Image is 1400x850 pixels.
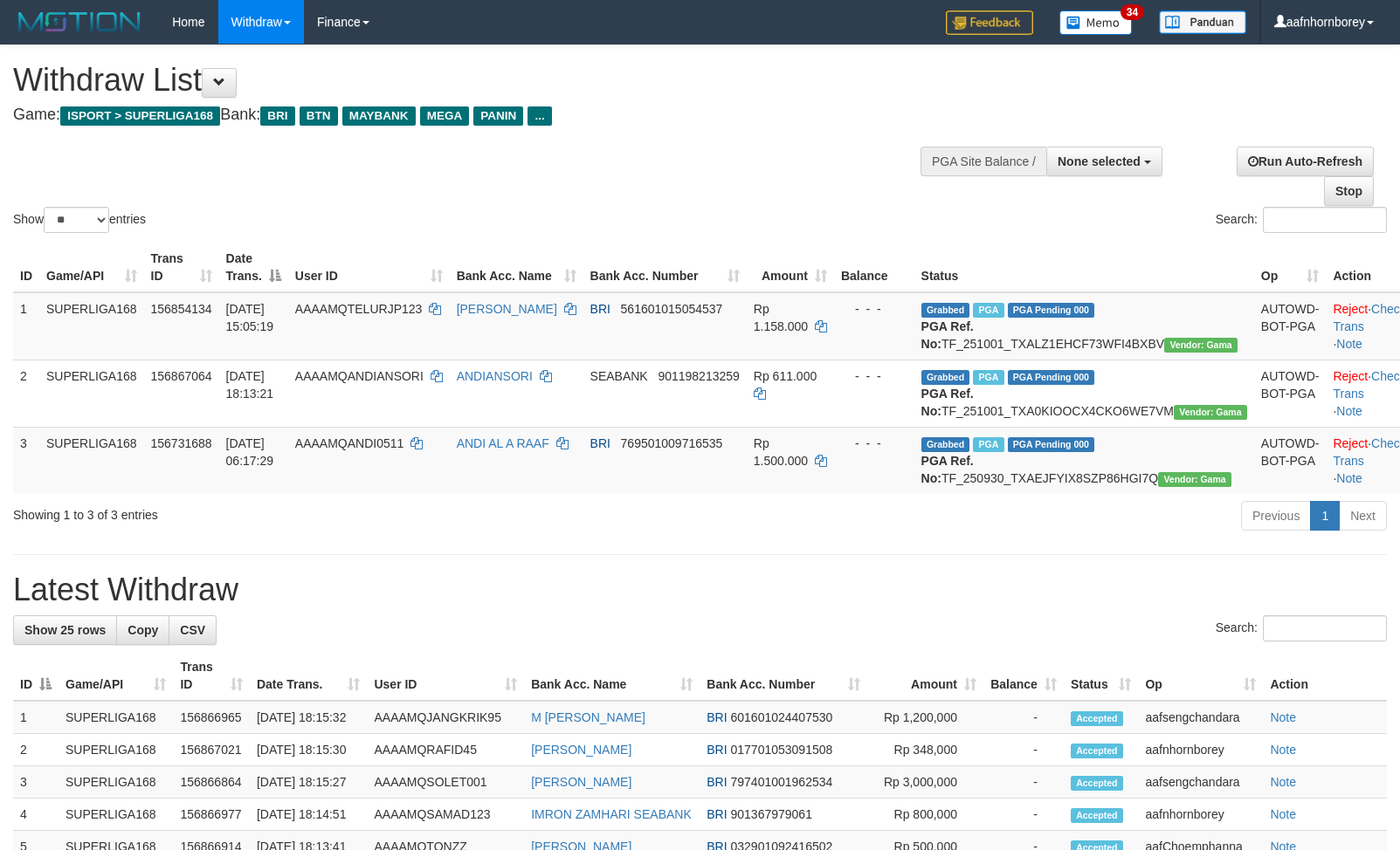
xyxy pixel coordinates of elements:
span: Rp 611.000 [754,369,817,383]
th: Game/API: activate to sort column ascending [39,243,144,292]
span: [DATE] 18:13:21 [226,369,274,401]
td: [DATE] 18:15:32 [250,701,367,734]
th: User ID: activate to sort column ascending [288,243,450,292]
span: Rp 1.158.000 [754,302,808,333]
th: Balance: activate to sort column ascending [983,651,1064,701]
span: BRI [707,775,727,789]
span: BRI [707,743,727,757]
a: M [PERSON_NAME] [531,710,645,724]
span: 156854134 [151,302,212,316]
a: Note [1336,404,1362,418]
th: Amount: activate to sort column ascending [867,651,983,701]
span: PGA Pending [1008,370,1095,385]
span: BRI [590,436,610,450]
span: Grabbed [921,370,970,385]
span: Vendor URL: https://trx31.1velocity.biz [1164,338,1238,353]
span: Grabbed [921,437,970,452]
td: AAAAMQJANGKRIK95 [367,701,524,734]
div: - - - [841,435,907,452]
td: TF_250930_TXAEJFYIX8SZP86HGI7Q [914,427,1254,494]
td: 2 [13,734,59,766]
a: ANDIANSORI [457,369,533,383]
span: Accepted [1071,744,1123,758]
a: Note [1270,710,1296,724]
td: TF_251001_TXA0KIOOCX4CKO6WE7VM [914,360,1254,427]
td: - [983,734,1064,766]
th: Game/API: activate to sort column ascending [59,651,173,701]
td: AUTOWD-BOT-PGA [1254,360,1327,427]
span: BRI [707,710,727,724]
span: Copy [128,623,158,637]
td: [DATE] 18:15:30 [250,734,367,766]
span: [DATE] 06:17:29 [226,436,274,468]
a: Note [1336,337,1362,351]
td: SUPERLIGA168 [59,734,173,766]
td: AAAAMQSOLET001 [367,766,524,799]
h4: Game: Bank: [13,106,916,124]
span: Accepted [1071,711,1123,726]
td: SUPERLIGA168 [59,766,173,799]
th: ID: activate to sort column descending [13,651,59,701]
span: Rp 1.500.000 [754,436,808,468]
td: AUTOWD-BOT-PGA [1254,427,1327,494]
span: Marked by aafsengchandara [973,303,1003,318]
span: None selected [1058,154,1141,168]
td: 156866965 [173,701,250,734]
td: SUPERLIGA168 [59,799,173,831]
a: Show 25 rows [13,615,117,645]
td: 3 [13,766,59,799]
th: Trans ID: activate to sort column ascending [173,651,250,701]
th: Status: activate to sort column ascending [1064,651,1139,701]
img: MOTION_logo.png [13,9,146,35]
a: [PERSON_NAME] [531,775,631,789]
span: BRI [707,807,727,821]
b: PGA Ref. No: [921,454,974,485]
a: Copy [116,615,169,645]
span: Accepted [1071,808,1123,823]
td: [DATE] 18:14:51 [250,799,367,831]
th: Op: activate to sort column ascending [1254,243,1327,292]
span: SEABANK [590,369,648,383]
td: AUTOWD-BOT-PGA [1254,292,1327,360]
span: Copy 561601015054537 to clipboard [621,302,723,316]
td: 156866864 [173,766,250,799]
th: Amount: activate to sort column ascending [747,243,834,292]
select: Showentries [44,207,109,233]
td: Rp 800,000 [867,799,983,831]
div: - - - [841,300,907,318]
img: Feedback.jpg [946,10,1033,35]
td: 3 [13,427,39,494]
td: 1 [13,292,39,360]
td: [DATE] 18:15:27 [250,766,367,799]
span: Copy 769501009716535 to clipboard [621,436,723,450]
a: [PERSON_NAME] [457,302,557,316]
td: aafnhornborey [1138,734,1263,766]
span: Marked by aafromsomean [973,437,1003,452]
td: AAAAMQSAMAD123 [367,799,524,831]
td: SUPERLIGA168 [39,427,144,494]
span: Copy 901198213259 to clipboard [658,369,739,383]
th: Bank Acc. Number: activate to sort column ascending [583,243,747,292]
th: Trans ID: activate to sort column ascending [144,243,219,292]
th: ID [13,243,39,292]
button: None selected [1046,147,1162,176]
td: 156867021 [173,734,250,766]
span: Grabbed [921,303,970,318]
span: BTN [300,106,338,126]
th: Date Trans.: activate to sort column ascending [250,651,367,701]
th: Op: activate to sort column ascending [1138,651,1263,701]
span: AAAAMQTELURJP123 [295,302,423,316]
span: Accepted [1071,776,1123,791]
th: Date Trans.: activate to sort column descending [219,243,288,292]
div: PGA Site Balance / [921,147,1046,176]
span: Marked by aafsengchandara [973,370,1003,385]
span: 156731688 [151,436,212,450]
span: Copy 797401001962534 to clipboard [731,775,833,789]
td: Rp 3,000,000 [867,766,983,799]
a: Reject [1333,369,1368,383]
span: MAYBANK [342,106,416,126]
td: AAAAMQRAFID45 [367,734,524,766]
th: Bank Acc. Name: activate to sort column ascending [450,243,583,292]
a: Reject [1333,436,1368,450]
h1: Withdraw List [13,63,916,98]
